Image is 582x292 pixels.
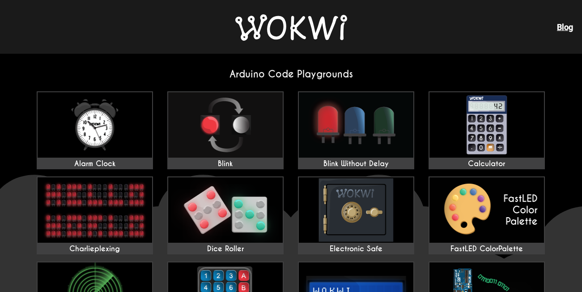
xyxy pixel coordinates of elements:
[429,245,544,253] div: FastLED ColorPalette
[167,91,284,169] a: Blink
[429,92,544,158] img: Calculator
[429,177,544,243] img: FastLED ColorPalette
[429,159,544,168] div: Calculator
[38,159,152,168] div: Alarm Clock
[168,159,283,168] div: Blink
[299,245,413,253] div: Electronic Safe
[298,176,414,254] a: Electronic Safe
[298,91,414,169] a: Blink Without Delay
[299,92,413,158] img: Blink Without Delay
[37,176,153,254] a: Charlieplexing
[38,92,152,158] img: Alarm Clock
[168,245,283,253] div: Dice Roller
[299,177,413,243] img: Electronic Safe
[168,92,283,158] img: Blink
[429,176,545,254] a: FastLED ColorPalette
[235,14,347,41] img: Wokwi
[30,68,553,80] h2: Arduino Code Playgrounds
[429,91,545,169] a: Calculator
[38,177,152,243] img: Charlieplexing
[38,245,152,253] div: Charlieplexing
[167,176,284,254] a: Dice Roller
[299,159,413,168] div: Blink Without Delay
[37,91,153,169] a: Alarm Clock
[557,22,573,32] a: Blog
[168,177,283,243] img: Dice Roller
